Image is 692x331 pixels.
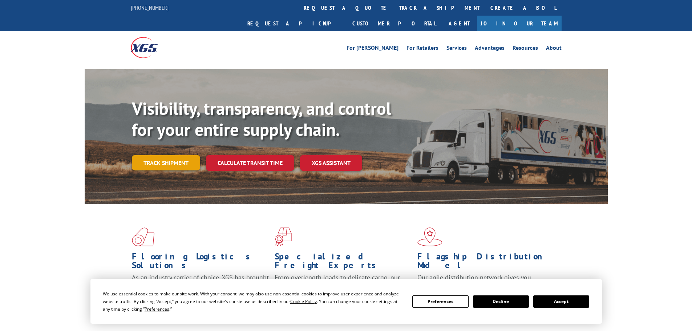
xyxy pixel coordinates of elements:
[132,273,269,299] span: As an industry carrier of choice, XGS has brought innovation and dedication to flooring logistics...
[533,295,589,308] button: Accept
[132,97,391,141] b: Visibility, transparency, and control for your entire supply chain.
[275,252,412,273] h1: Specialized Freight Experts
[347,16,441,31] a: Customer Portal
[406,45,438,53] a: For Retailers
[441,16,477,31] a: Agent
[103,290,404,313] div: We use essential cookies to make our site work. With your consent, we may also use non-essential ...
[290,298,317,304] span: Cookie Policy
[242,16,347,31] a: Request a pickup
[473,295,529,308] button: Decline
[513,45,538,53] a: Resources
[475,45,505,53] a: Advantages
[132,252,269,273] h1: Flooring Logistics Solutions
[347,45,398,53] a: For [PERSON_NAME]
[446,45,467,53] a: Services
[417,227,442,246] img: xgs-icon-flagship-distribution-model-red
[145,306,169,312] span: Preferences
[132,227,154,246] img: xgs-icon-total-supply-chain-intelligence-red
[417,252,555,273] h1: Flagship Distribution Model
[90,279,602,324] div: Cookie Consent Prompt
[300,155,362,171] a: XGS ASSISTANT
[546,45,562,53] a: About
[275,273,412,306] p: From overlength loads to delicate cargo, our experienced staff knows the best way to move your fr...
[132,155,200,170] a: Track shipment
[412,295,468,308] button: Preferences
[131,4,169,11] a: [PHONE_NUMBER]
[275,227,292,246] img: xgs-icon-focused-on-flooring-red
[477,16,562,31] a: Join Our Team
[206,155,294,171] a: Calculate transit time
[417,273,551,290] span: Our agile distribution network gives you nationwide inventory management on demand.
